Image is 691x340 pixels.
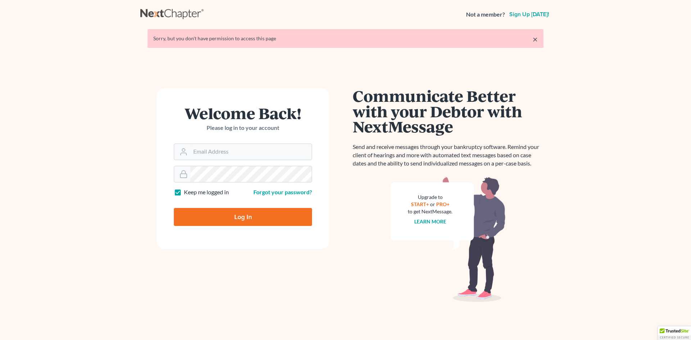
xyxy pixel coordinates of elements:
input: Log In [174,208,312,226]
input: Email Address [190,144,312,160]
span: or [430,201,435,207]
div: Upgrade to [408,194,452,201]
a: Forgot your password? [253,189,312,195]
a: START+ [411,201,429,207]
p: Send and receive messages through your bankruptcy software. Remind your client of hearings and mo... [353,143,543,168]
strong: Not a member? [466,10,505,19]
label: Keep me logged in [184,188,229,196]
a: Learn more [414,218,446,225]
h1: Welcome Back! [174,105,312,121]
a: PRO+ [436,201,450,207]
img: nextmessage_bg-59042aed3d76b12b5cd301f8e5b87938c9018125f34e5fa2b7a6b67550977c72.svg [390,176,506,302]
a: × [533,35,538,44]
div: TrustedSite Certified [658,326,691,340]
div: to get NextMessage. [408,208,452,215]
p: Please log in to your account [174,124,312,132]
h1: Communicate Better with your Debtor with NextMessage [353,88,543,134]
div: Sorry, but you don't have permission to access this page [153,35,538,42]
a: Sign up [DATE]! [508,12,551,17]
